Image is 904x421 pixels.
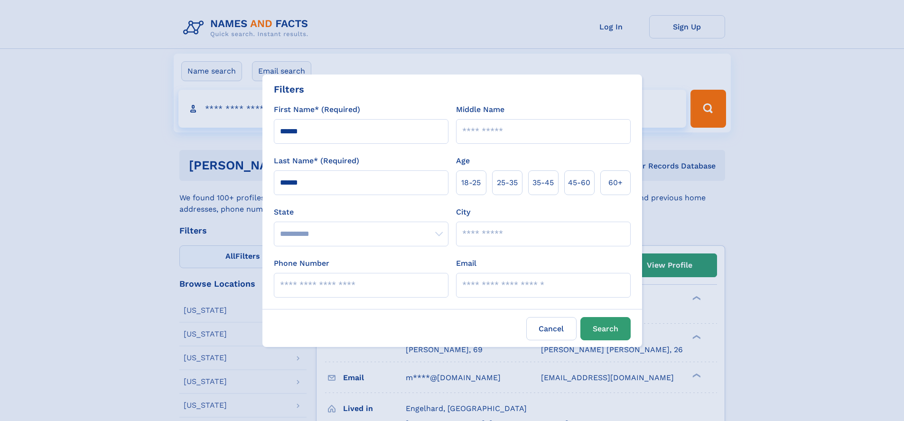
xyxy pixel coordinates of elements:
button: Search [580,317,631,340]
span: 45‑60 [568,177,590,188]
span: 18‑25 [461,177,481,188]
span: 35‑45 [532,177,554,188]
div: Filters [274,82,304,96]
label: Age [456,155,470,167]
label: Phone Number [274,258,329,269]
label: State [274,206,448,218]
label: Cancel [526,317,577,340]
label: Middle Name [456,104,504,115]
label: First Name* (Required) [274,104,360,115]
span: 25‑35 [497,177,518,188]
label: City [456,206,470,218]
label: Last Name* (Required) [274,155,359,167]
label: Email [456,258,476,269]
span: 60+ [608,177,623,188]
